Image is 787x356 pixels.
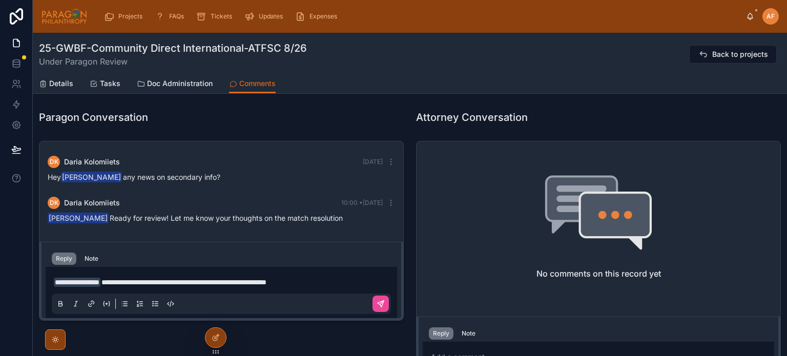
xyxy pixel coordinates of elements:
h1: Paragon Conversation [39,110,148,124]
a: Comments [229,74,276,94]
span: Tickets [211,12,232,20]
span: Ready for review! Let me know your thoughts on the match resolution [48,214,343,222]
span: Tasks [100,78,120,89]
span: [DATE] [363,158,383,165]
a: Tasks [90,74,120,95]
span: Doc Administration [147,78,213,89]
h1: 25-GWBF-Community Direct International-ATFSC 8/26 [39,41,307,55]
button: Reply [52,253,76,265]
img: App logo [41,8,88,25]
span: Comments [239,78,276,89]
span: Hey any news on secondary info? [48,173,220,181]
div: Note [462,329,475,338]
span: [PERSON_NAME] [61,172,122,182]
a: FAQs [152,7,191,26]
a: Doc Administration [137,74,213,95]
span: Details [49,78,73,89]
a: Tickets [193,7,239,26]
h2: No comments on this record yet [536,267,661,280]
button: Reply [429,327,453,340]
span: 10:00 • [DATE] [341,199,383,206]
span: Back to projects [712,49,768,59]
span: FAQs [169,12,184,20]
a: Expenses [292,7,344,26]
span: DK [50,158,58,166]
span: Daria Kolomiiets [64,198,120,208]
div: Note [85,255,98,263]
span: Daria Kolomiiets [64,157,120,167]
span: DK [50,199,58,207]
a: Details [39,74,73,95]
a: Updates [241,7,290,26]
div: scrollable content [96,5,746,28]
span: Projects [118,12,142,20]
button: Note [458,327,480,340]
span: Updates [259,12,283,20]
button: Back to projects [689,45,777,64]
span: [PERSON_NAME] [48,213,109,223]
h1: Attorney Conversation [416,110,528,124]
a: Projects [101,7,150,26]
span: AF [767,12,775,20]
span: Expenses [309,12,337,20]
button: Note [80,253,102,265]
span: Under Paragon Review [39,55,307,68]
